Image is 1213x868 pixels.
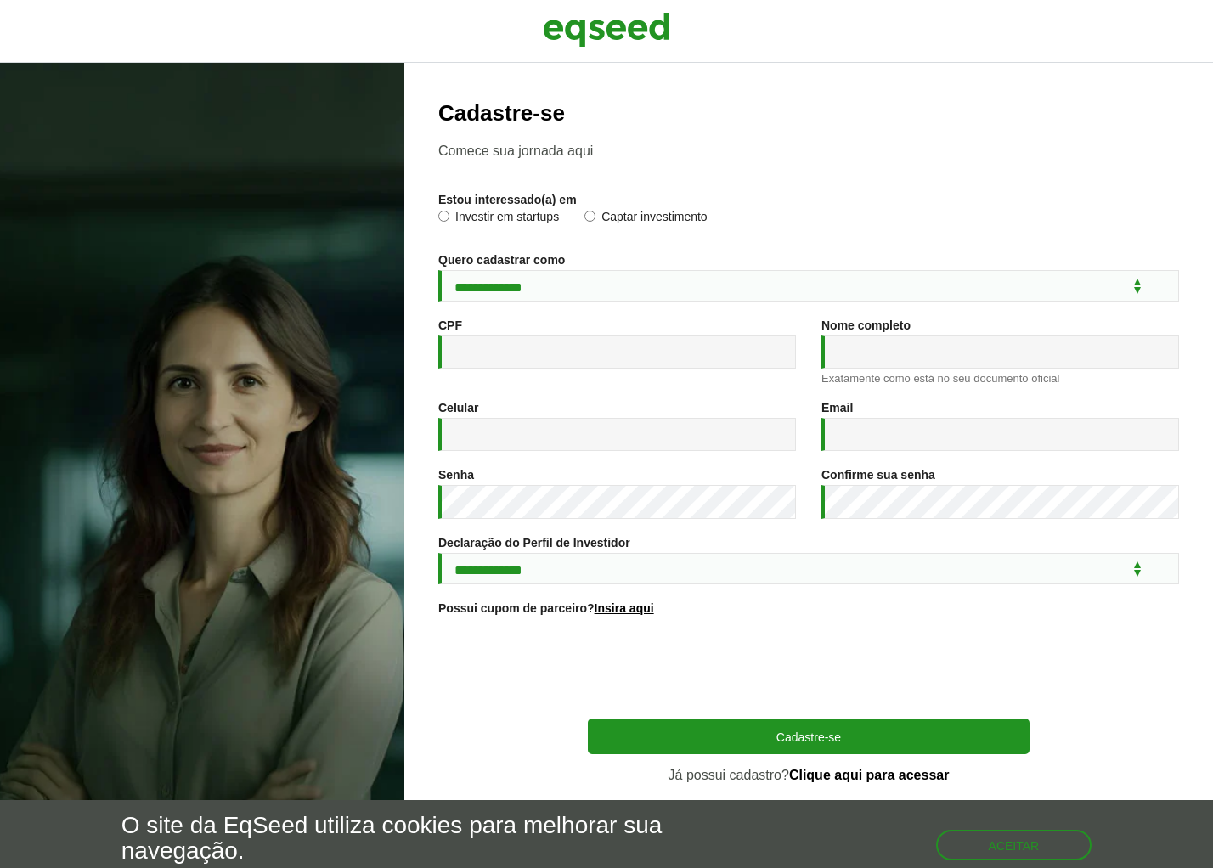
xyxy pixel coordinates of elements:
[438,602,654,614] label: Possui cupom de parceiro?
[438,319,462,331] label: CPF
[438,211,449,222] input: Investir em startups
[821,319,911,331] label: Nome completo
[543,8,670,51] img: EqSeed Logo
[438,101,1179,126] h2: Cadastre-se
[584,211,708,228] label: Captar investimento
[680,635,938,702] iframe: reCAPTCHA
[438,537,630,549] label: Declaração do Perfil de Investidor
[438,194,577,206] label: Estou interessado(a) em
[438,143,1179,159] p: Comece sua jornada aqui
[595,602,654,614] a: Insira aqui
[438,402,478,414] label: Celular
[121,813,703,865] h5: O site da EqSeed utiliza cookies para melhorar sua navegação.
[438,469,474,481] label: Senha
[936,830,1092,860] button: Aceitar
[438,211,559,228] label: Investir em startups
[821,373,1179,384] div: Exatamente como está no seu documento oficial
[584,211,595,222] input: Captar investimento
[588,767,1030,783] p: Já possui cadastro?
[821,402,853,414] label: Email
[821,469,935,481] label: Confirme sua senha
[789,769,950,782] a: Clique aqui para acessar
[438,254,565,266] label: Quero cadastrar como
[588,719,1030,754] button: Cadastre-se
